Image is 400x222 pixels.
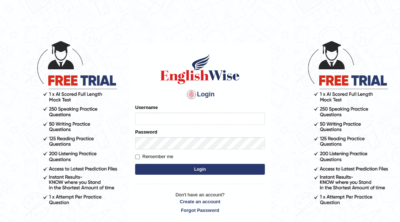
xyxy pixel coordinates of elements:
[135,164,265,175] button: Login
[135,104,158,111] label: Username
[135,153,173,160] label: Remember me
[135,154,140,159] input: Remember me
[159,53,241,85] img: Logo of English Wise sign in for intelligent practice with AI
[135,207,265,214] a: Forgot Password
[135,129,157,135] label: Password
[135,198,265,205] a: Create an account
[135,89,265,100] h4: Login
[135,191,265,214] p: Don't have an account?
